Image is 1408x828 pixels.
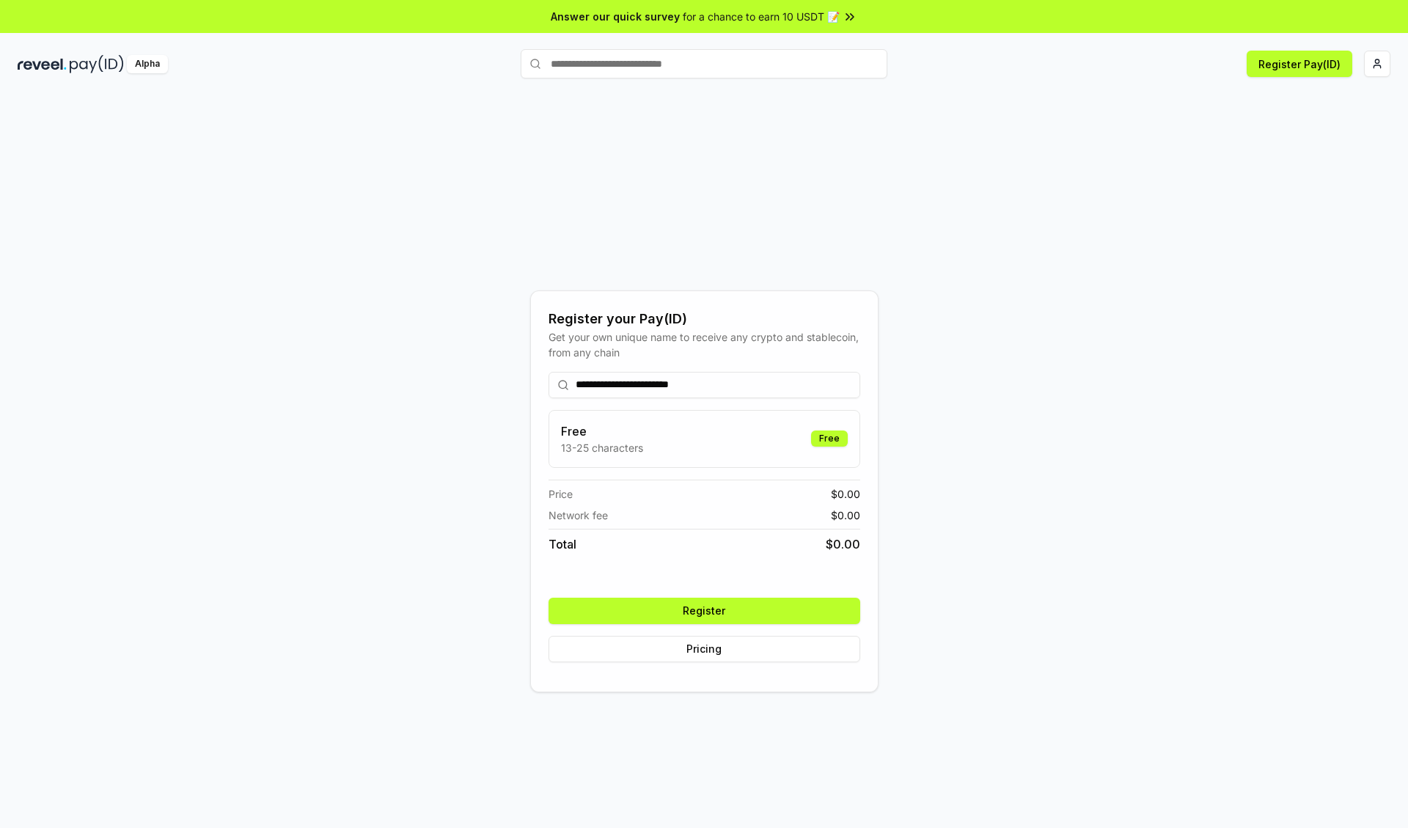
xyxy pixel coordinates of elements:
[561,422,643,440] h3: Free
[561,440,643,455] p: 13-25 characters
[127,55,168,73] div: Alpha
[70,55,124,73] img: pay_id
[549,535,576,553] span: Total
[831,486,860,502] span: $ 0.00
[549,309,860,329] div: Register your Pay(ID)
[549,508,608,523] span: Network fee
[831,508,860,523] span: $ 0.00
[826,535,860,553] span: $ 0.00
[1247,51,1352,77] button: Register Pay(ID)
[551,9,680,24] span: Answer our quick survey
[549,329,860,360] div: Get your own unique name to receive any crypto and stablecoin, from any chain
[811,431,848,447] div: Free
[549,486,573,502] span: Price
[549,636,860,662] button: Pricing
[683,9,840,24] span: for a chance to earn 10 USDT 📝
[18,55,67,73] img: reveel_dark
[549,598,860,624] button: Register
